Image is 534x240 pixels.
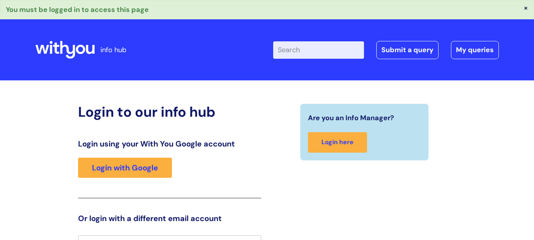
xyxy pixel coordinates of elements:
span: Are you an Info Manager? [308,112,394,124]
a: Login here [308,132,367,153]
p: info hub [100,44,126,56]
h3: Login using your With You Google account [78,139,261,148]
a: Login with Google [78,158,172,178]
a: My queries [451,41,499,59]
button: × [524,4,528,11]
input: Search [273,41,364,58]
h3: Or login with a different email account [78,214,261,223]
h2: Login to our info hub [78,104,261,120]
a: Submit a query [376,41,439,59]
